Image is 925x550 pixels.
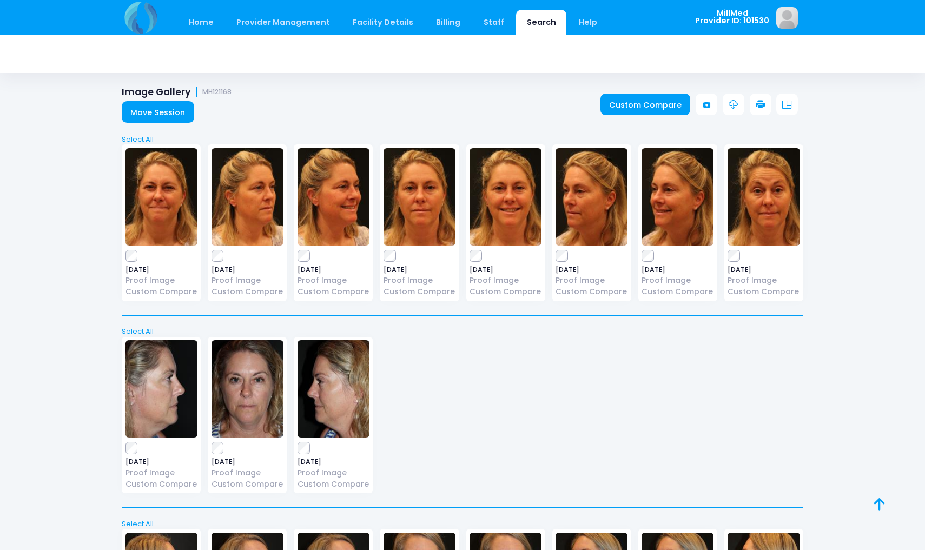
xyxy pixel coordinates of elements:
[125,467,197,479] a: Proof Image
[470,267,541,273] span: [DATE]
[298,275,369,286] a: Proof Image
[642,267,713,273] span: [DATE]
[556,267,627,273] span: [DATE]
[642,275,713,286] a: Proof Image
[384,275,455,286] a: Proof Image
[212,148,283,246] img: image
[125,267,197,273] span: [DATE]
[728,148,800,246] img: image
[298,467,369,479] a: Proof Image
[226,10,340,35] a: Provider Management
[212,467,283,479] a: Proof Image
[212,275,283,286] a: Proof Image
[212,267,283,273] span: [DATE]
[298,340,369,438] img: image
[642,286,713,297] a: Custom Compare
[118,134,807,145] a: Select All
[600,94,691,115] a: Custom Compare
[212,286,283,297] a: Custom Compare
[728,275,800,286] a: Proof Image
[125,340,197,438] img: image
[298,267,369,273] span: [DATE]
[125,148,197,246] img: image
[212,340,283,438] img: image
[426,10,471,35] a: Billing
[342,10,424,35] a: Facility Details
[178,10,224,35] a: Home
[728,267,800,273] span: [DATE]
[122,101,194,123] a: Move Session
[470,275,541,286] a: Proof Image
[642,148,713,246] img: image
[125,459,197,465] span: [DATE]
[556,148,627,246] img: image
[298,148,369,246] img: image
[212,459,283,465] span: [DATE]
[473,10,514,35] a: Staff
[118,326,807,337] a: Select All
[298,479,369,490] a: Custom Compare
[384,267,455,273] span: [DATE]
[695,9,769,25] span: MillMed Provider ID: 101530
[202,88,232,96] small: MH121168
[125,286,197,297] a: Custom Compare
[125,479,197,490] a: Custom Compare
[298,459,369,465] span: [DATE]
[384,148,455,246] img: image
[516,10,566,35] a: Search
[298,286,369,297] a: Custom Compare
[569,10,608,35] a: Help
[556,275,627,286] a: Proof Image
[470,286,541,297] a: Custom Compare
[212,479,283,490] a: Custom Compare
[728,286,800,297] a: Custom Compare
[122,87,232,98] h1: Image Gallery
[125,275,197,286] a: Proof Image
[118,519,807,529] a: Select All
[470,148,541,246] img: image
[776,7,798,29] img: image
[384,286,455,297] a: Custom Compare
[556,286,627,297] a: Custom Compare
